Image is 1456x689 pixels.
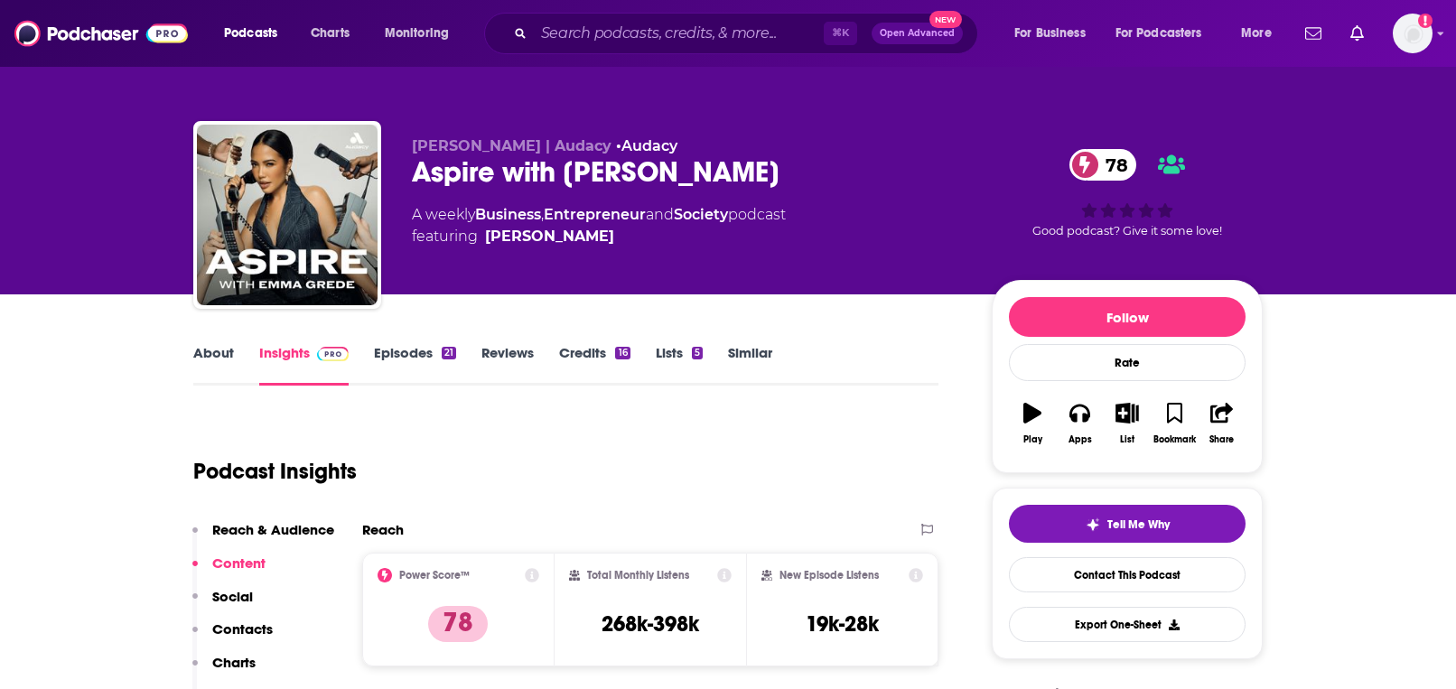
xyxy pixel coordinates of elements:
[1107,517,1170,532] span: Tell Me Why
[1153,434,1196,445] div: Bookmark
[1343,18,1371,49] a: Show notifications dropdown
[385,21,449,46] span: Monitoring
[212,620,273,638] p: Contacts
[1009,607,1246,642] button: Export One-Sheet
[212,521,334,538] p: Reach & Audience
[559,344,630,386] a: Credits16
[1086,517,1100,532] img: tell me why sparkle
[992,137,1263,249] div: 78Good podcast? Give it some love!
[399,569,470,582] h2: Power Score™
[362,521,404,538] h2: Reach
[929,11,962,28] span: New
[806,610,879,638] h3: 19k-28k
[197,125,378,305] img: Aspire with Emma Grede
[1241,21,1272,46] span: More
[1009,344,1246,381] div: Rate
[1393,14,1433,53] img: User Profile
[1120,434,1134,445] div: List
[412,226,786,247] span: featuring
[1199,391,1246,456] button: Share
[692,347,703,359] div: 5
[224,21,277,46] span: Podcasts
[192,554,266,588] button: Content
[481,344,534,386] a: Reviews
[442,347,456,359] div: 21
[193,344,234,386] a: About
[212,588,253,605] p: Social
[1418,14,1433,28] svg: Add a profile image
[412,204,786,247] div: A weekly podcast
[485,226,614,247] div: [PERSON_NAME]
[656,344,703,386] a: Lists5
[621,137,677,154] a: Audacy
[615,347,630,359] div: 16
[193,458,357,485] h1: Podcast Insights
[1228,19,1294,48] button: open menu
[192,588,253,621] button: Social
[212,654,256,671] p: Charts
[1002,19,1108,48] button: open menu
[412,137,611,154] span: [PERSON_NAME] | Audacy
[541,206,544,223] span: ,
[1056,391,1103,456] button: Apps
[824,22,857,45] span: ⌘ K
[1014,21,1086,46] span: For Business
[372,19,472,48] button: open menu
[1298,18,1329,49] a: Show notifications dropdown
[587,569,689,582] h2: Total Monthly Listens
[299,19,360,48] a: Charts
[1151,391,1198,456] button: Bookmark
[211,19,301,48] button: open menu
[501,13,995,54] div: Search podcasts, credits, & more...
[1023,434,1042,445] div: Play
[192,620,273,654] button: Contacts
[1104,19,1228,48] button: open menu
[311,21,350,46] span: Charts
[544,206,646,223] a: Entrepreneur
[728,344,772,386] a: Similar
[1069,434,1092,445] div: Apps
[616,137,677,154] span: •
[646,206,674,223] span: and
[872,23,963,44] button: Open AdvancedNew
[1087,149,1137,181] span: 78
[1104,391,1151,456] button: List
[192,654,256,687] button: Charts
[779,569,879,582] h2: New Episode Listens
[1009,557,1246,592] a: Contact This Podcast
[534,19,824,48] input: Search podcasts, credits, & more...
[602,610,699,638] h3: 268k-398k
[1009,505,1246,543] button: tell me why sparkleTell Me Why
[674,206,728,223] a: Society
[374,344,456,386] a: Episodes21
[880,29,955,38] span: Open Advanced
[259,344,349,386] a: InsightsPodchaser Pro
[1393,14,1433,53] span: Logged in as mmaugeri_hunter
[14,16,188,51] img: Podchaser - Follow, Share and Rate Podcasts
[1115,21,1202,46] span: For Podcasters
[428,606,488,642] p: 78
[1032,224,1222,237] span: Good podcast? Give it some love!
[192,521,334,554] button: Reach & Audience
[1069,149,1137,181] a: 78
[1009,297,1246,337] button: Follow
[1009,391,1056,456] button: Play
[475,206,541,223] a: Business
[1209,434,1234,445] div: Share
[317,347,349,361] img: Podchaser Pro
[1393,14,1433,53] button: Show profile menu
[212,554,266,572] p: Content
